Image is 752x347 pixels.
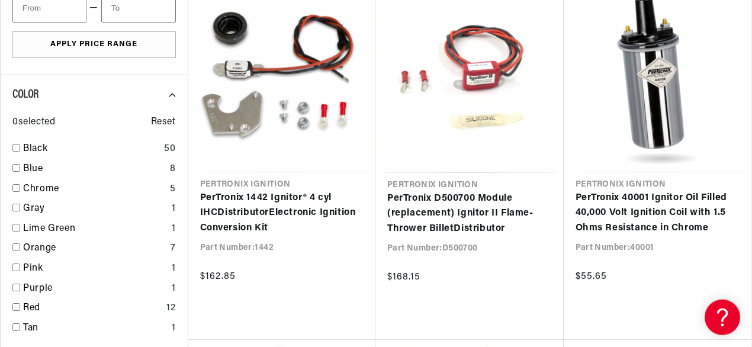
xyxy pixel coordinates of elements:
a: Orange [23,241,166,256]
a: Blue [23,162,165,177]
a: Gray [23,201,167,217]
div: 8 [170,162,176,177]
div: 50 [164,142,175,157]
a: Purple [23,281,167,297]
a: PerTronix D500700 Module (replacement) Ignitor II Flame-Thrower BilletDistributor [387,191,552,237]
div: 5 [170,182,176,197]
a: Chrome [23,182,165,197]
button: Apply Price Range [12,31,176,58]
a: Black [23,142,159,157]
a: Pink [23,261,167,277]
div: 1 [172,281,176,297]
span: 0 selected [12,115,55,130]
a: Lime Green [23,221,167,237]
a: PerTronix 1442 Ignitor® 4 cyl IHCDistributorElectronic Ignition Conversion Kit [200,191,364,236]
div: 1 [172,221,176,237]
div: 12 [166,301,175,316]
span: Reset [151,115,176,130]
span: — [89,1,98,16]
div: 7 [171,241,176,256]
span: Color [12,89,39,101]
div: 1 [172,201,176,217]
div: 1 [172,261,176,277]
a: Red [23,301,162,316]
a: PerTronix 40001 Ignitor Oil Filled 40,000 Volt Ignition Coil with 1.5 Ohms Resistance in Chrome [576,191,740,236]
a: Tan [23,321,167,336]
div: 1 [172,321,176,336]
